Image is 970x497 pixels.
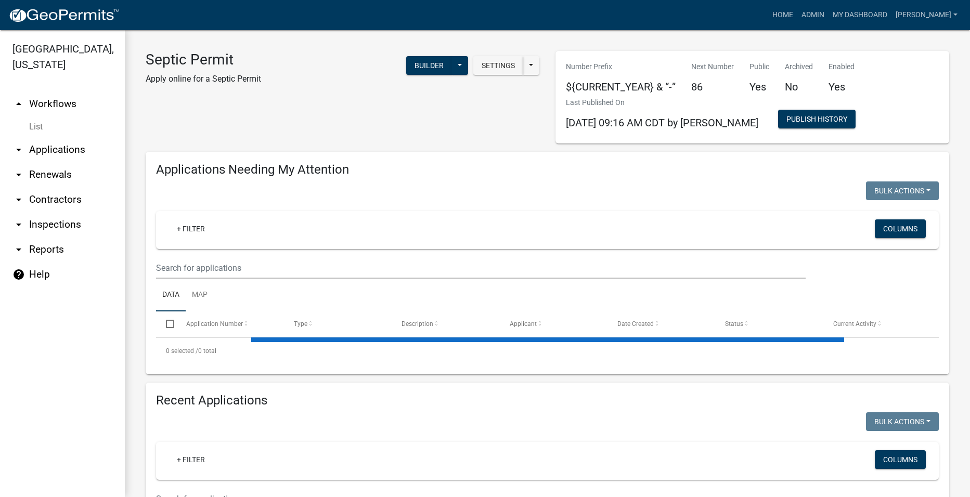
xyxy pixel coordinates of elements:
[785,81,813,93] h5: No
[768,5,797,25] a: Home
[785,61,813,72] p: Archived
[797,5,829,25] a: Admin
[156,311,176,336] datatable-header-cell: Select
[829,81,855,93] h5: Yes
[12,98,25,110] i: arrow_drop_up
[833,320,876,328] span: Current Activity
[156,393,939,408] h4: Recent Applications
[891,5,962,25] a: [PERSON_NAME]
[186,279,214,312] a: Map
[294,320,307,328] span: Type
[829,61,855,72] p: Enabled
[12,218,25,231] i: arrow_drop_down
[284,311,392,336] datatable-header-cell: Type
[875,219,926,238] button: Columns
[691,61,734,72] p: Next Number
[12,268,25,281] i: help
[169,219,213,238] a: + Filter
[566,61,676,72] p: Number Prefix
[823,311,931,336] datatable-header-cell: Current Activity
[607,311,715,336] datatable-header-cell: Date Created
[691,81,734,93] h5: 86
[12,143,25,156] i: arrow_drop_down
[866,181,939,200] button: Bulk Actions
[829,5,891,25] a: My Dashboard
[156,162,939,177] h4: Applications Needing My Attention
[725,320,743,328] span: Status
[176,311,283,336] datatable-header-cell: Application Number
[169,450,213,469] a: + Filter
[12,243,25,256] i: arrow_drop_down
[866,412,939,431] button: Bulk Actions
[566,116,758,129] span: [DATE] 09:16 AM CDT by [PERSON_NAME]
[166,347,198,355] span: 0 selected /
[406,56,452,75] button: Builder
[146,51,261,69] h3: Septic Permit
[566,81,676,93] h5: ${CURRENT_YEAR} & “-”
[473,56,523,75] button: Settings
[402,320,433,328] span: Description
[156,338,939,364] div: 0 total
[749,81,769,93] h5: Yes
[146,73,261,85] p: Apply online for a Septic Permit
[12,168,25,181] i: arrow_drop_down
[12,193,25,206] i: arrow_drop_down
[617,320,654,328] span: Date Created
[875,450,926,469] button: Columns
[715,311,823,336] datatable-header-cell: Status
[566,97,758,108] p: Last Published On
[749,61,769,72] p: Public
[156,279,186,312] a: Data
[778,110,856,128] button: Publish History
[156,257,806,279] input: Search for applications
[186,320,243,328] span: Application Number
[392,311,499,336] datatable-header-cell: Description
[778,116,856,124] wm-modal-confirm: Workflow Publish History
[510,320,537,328] span: Applicant
[500,311,607,336] datatable-header-cell: Applicant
